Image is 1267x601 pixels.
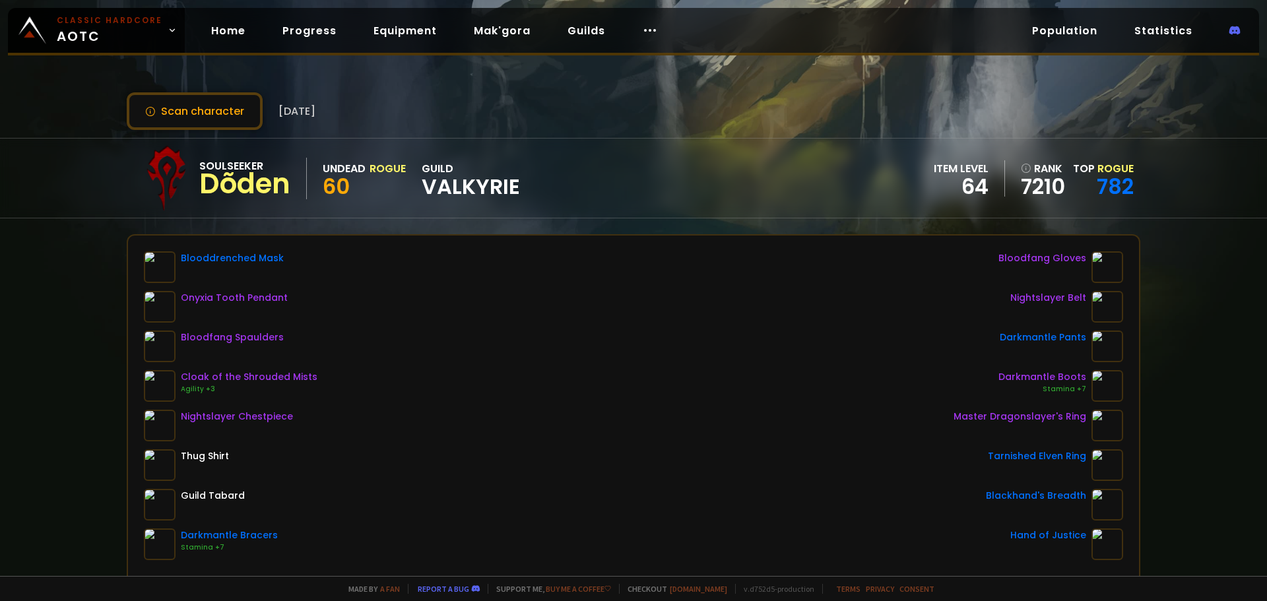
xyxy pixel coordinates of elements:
div: Hand of Justice [1010,528,1086,542]
img: item-16907 [1091,251,1123,283]
div: Master Dragonslayer's Ring [954,410,1086,424]
div: Bloodfang Spaulders [181,331,284,344]
a: a fan [380,584,400,594]
a: Equipment [363,17,447,44]
div: Guild Tabard [181,489,245,503]
img: item-22718 [144,251,176,283]
img: item-16820 [144,410,176,441]
div: Rogue [370,160,406,177]
div: Thug Shirt [181,449,229,463]
div: Stamina +7 [181,542,278,553]
div: item level [934,160,989,177]
span: [DATE] [278,103,315,119]
img: item-17102 [144,370,176,402]
div: rank [1021,160,1065,177]
div: Darkmantle Pants [1000,331,1086,344]
a: Progress [272,17,347,44]
img: item-13965 [1091,489,1123,521]
button: Scan character [127,92,263,130]
span: Checkout [619,584,727,594]
a: Consent [899,584,934,594]
div: Soulseeker [199,158,290,174]
span: 60 [323,172,350,201]
span: Made by [341,584,400,594]
img: item-18404 [144,291,176,323]
a: Home [201,17,256,44]
div: Nightslayer Chestpiece [181,410,293,424]
a: 782 [1097,172,1134,201]
a: Guilds [557,17,616,44]
div: guild [422,160,520,197]
a: Population [1022,17,1108,44]
img: item-11815 [1091,528,1123,560]
img: item-5976 [144,489,176,521]
div: Top [1073,160,1134,177]
div: Tarnished Elven Ring [988,449,1086,463]
img: item-22007 [1091,331,1123,362]
span: Rogue [1097,161,1134,176]
a: Terms [836,584,861,594]
div: Nightslayer Belt [1010,291,1086,305]
small: Classic Hardcore [57,15,162,26]
span: Support me, [488,584,611,594]
span: AOTC [57,15,162,46]
img: item-18500 [1091,449,1123,481]
div: 64 [934,177,989,197]
div: Agility +3 [181,384,317,395]
div: Darkmantle Boots [998,370,1086,384]
a: Privacy [866,584,894,594]
div: Dõden [199,174,290,194]
a: Report a bug [418,584,469,594]
span: v. d752d5 - production [735,584,814,594]
a: Classic HardcoreAOTC [8,8,185,53]
div: Bloodfang Gloves [998,251,1086,265]
div: Onyxia Tooth Pendant [181,291,288,305]
img: item-16827 [1091,291,1123,323]
a: Mak'gora [463,17,541,44]
img: item-22004 [144,528,176,560]
div: Undead [323,160,366,177]
div: Stamina +7 [998,384,1086,395]
img: item-2105 [144,449,176,481]
div: Blooddrenched Mask [181,251,284,265]
div: Cloak of the Shrouded Mists [181,370,317,384]
span: Valkyrie [422,177,520,197]
a: [DOMAIN_NAME] [670,584,727,594]
div: Blackhand's Breadth [986,489,1086,503]
a: 7210 [1021,177,1065,197]
a: Statistics [1124,17,1203,44]
img: item-22003 [1091,370,1123,402]
img: item-19384 [1091,410,1123,441]
img: item-16832 [144,331,176,362]
a: Buy me a coffee [546,584,611,594]
div: Darkmantle Bracers [181,528,278,542]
